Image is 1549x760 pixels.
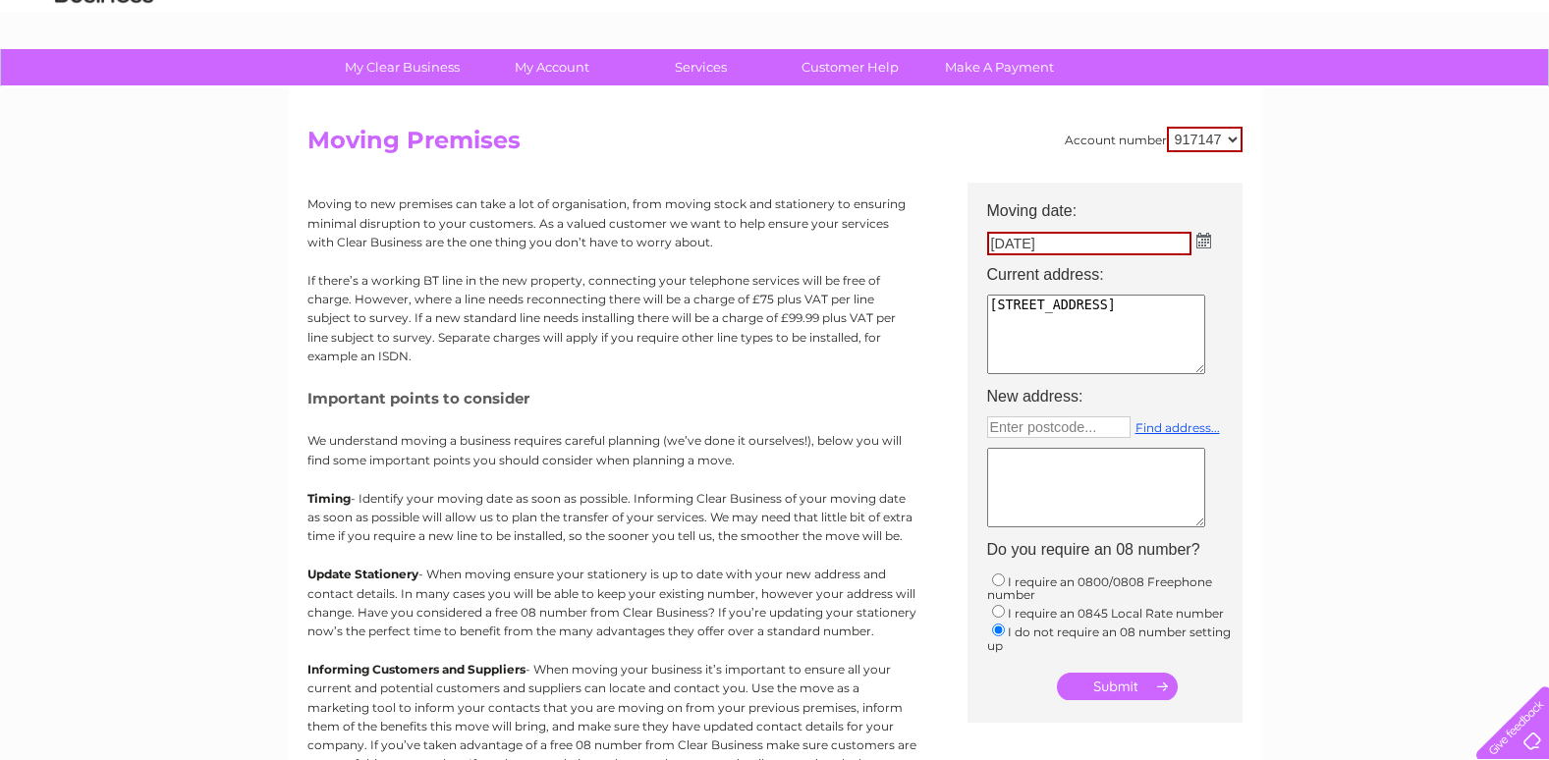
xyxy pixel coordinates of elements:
[307,567,418,581] b: Update Stationery
[1135,420,1220,435] a: Find address...
[977,566,1252,658] td: I require an 0800/0808 Freephone number I require an 0845 Local Rate number I do not require an 0...
[307,390,916,407] h5: Important points to consider
[977,535,1252,565] th: Do you require an 08 number?
[977,382,1252,411] th: New address:
[311,11,1240,95] div: Clear Business is a trading name of Verastar Limited (registered in [GEOGRAPHIC_DATA] No. 3667643...
[1057,673,1178,700] input: Submit
[1179,10,1314,34] a: 0333 014 3131
[307,489,916,546] p: - Identify your moving date as soon as possible. Informing Clear Business of your moving date as ...
[620,49,782,85] a: Services
[54,51,154,111] img: logo.png
[1252,83,1296,98] a: Energy
[307,194,916,251] p: Moving to new premises can take a lot of organisation, from moving stock and stationery to ensuri...
[307,431,916,468] p: We understand moving a business requires careful planning (we’ve done it ourselves!), below you w...
[307,271,916,365] p: If there’s a working BT line in the new property, connecting your telephone services will be free...
[470,49,633,85] a: My Account
[1196,233,1211,248] img: ...
[321,49,483,85] a: My Clear Business
[977,183,1252,226] th: Moving date:
[1378,83,1407,98] a: Blog
[1484,83,1530,98] a: Log out
[1203,83,1241,98] a: Water
[1307,83,1366,98] a: Telecoms
[918,49,1080,85] a: Make A Payment
[307,662,526,677] b: Informing Customers and Suppliers
[1418,83,1466,98] a: Contact
[769,49,931,85] a: Customer Help
[1065,127,1243,152] div: Account number
[977,260,1252,290] th: Current address:
[307,127,1243,164] h2: Moving Premises
[307,491,351,506] b: Timing
[307,565,916,640] p: - When moving ensure your stationery is up to date with your new address and contact details. In ...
